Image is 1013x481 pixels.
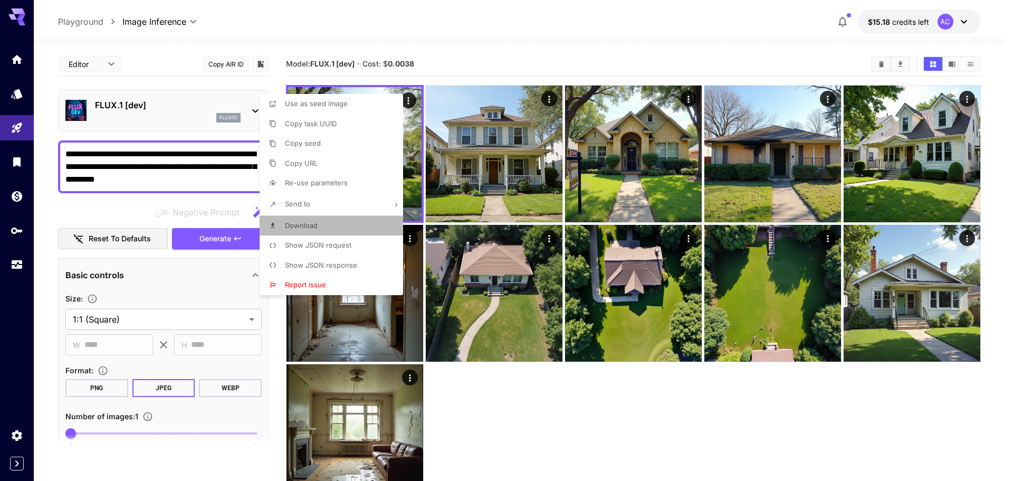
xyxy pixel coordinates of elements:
[285,241,351,249] span: Show JSON request
[285,99,348,108] span: Use as seed image
[285,221,318,230] span: Download
[285,119,337,128] span: Copy task UUID
[285,159,318,167] span: Copy URL
[285,178,348,187] span: Re-use parameters
[285,261,357,269] span: Show JSON response
[285,280,326,289] span: Report issue
[285,200,310,208] span: Send to
[285,139,321,147] span: Copy seed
